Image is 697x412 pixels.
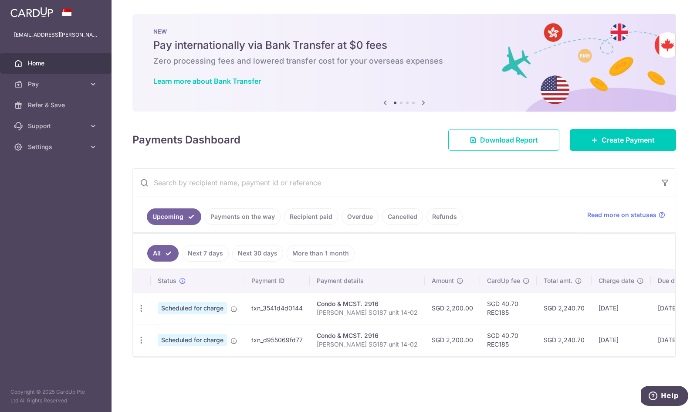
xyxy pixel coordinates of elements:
[147,208,201,225] a: Upcoming
[182,245,229,262] a: Next 7 days
[28,122,85,130] span: Support
[153,28,655,35] p: NEW
[480,292,537,324] td: SGD 40.70 REC185
[10,7,53,17] img: CardUp
[310,269,425,292] th: Payment details
[448,129,559,151] a: Download Report
[432,276,454,285] span: Amount
[382,208,423,225] a: Cancelled
[602,135,655,145] span: Create Payment
[317,300,418,308] div: Condo & MCST. 2916
[133,169,655,197] input: Search by recipient name, payment id or reference
[425,324,480,356] td: SGD 2,200.00
[244,324,310,356] td: txn_d955069fd77
[147,245,179,262] a: All
[342,208,379,225] a: Overdue
[244,292,310,324] td: txn_3541d4d0144
[232,245,283,262] a: Next 30 days
[317,308,418,317] p: [PERSON_NAME] SG187 unit 14-02
[287,245,355,262] a: More than 1 month
[284,208,338,225] a: Recipient paid
[153,56,655,66] h6: Zero processing fees and lowered transfer cost for your overseas expenses
[599,276,634,285] span: Charge date
[570,129,676,151] a: Create Payment
[132,132,240,148] h4: Payments Dashboard
[28,101,85,109] span: Refer & Save
[480,135,538,145] span: Download Report
[205,208,281,225] a: Payments on the way
[544,276,572,285] span: Total amt.
[587,211,665,219] a: Read more on statuses
[153,77,261,85] a: Learn more about Bank Transfer
[158,334,227,346] span: Scheduled for charge
[317,340,418,349] p: [PERSON_NAME] SG187 unit 14-02
[537,324,592,356] td: SGD 2,240.70
[317,331,418,340] div: Condo & MCST. 2916
[14,31,98,39] p: [EMAIL_ADDRESS][PERSON_NAME][DOMAIN_NAME]
[537,292,592,324] td: SGD 2,240.70
[158,302,227,314] span: Scheduled for charge
[592,324,651,356] td: [DATE]
[587,211,656,219] span: Read more on statuses
[244,269,310,292] th: Payment ID
[28,59,85,68] span: Home
[28,80,85,89] span: Pay
[158,276,176,285] span: Status
[658,276,684,285] span: Due date
[132,14,676,112] img: Bank transfer banner
[487,276,520,285] span: CardUp fee
[425,292,480,324] td: SGD 2,200.00
[480,324,537,356] td: SGD 40.70 REC185
[641,386,688,408] iframe: Opens a widget where you can find more information
[28,143,85,151] span: Settings
[426,208,463,225] a: Refunds
[153,38,655,52] h5: Pay internationally via Bank Transfer at $0 fees
[592,292,651,324] td: [DATE]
